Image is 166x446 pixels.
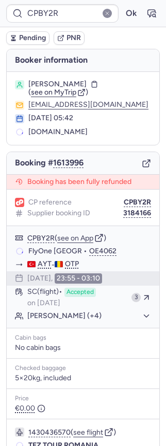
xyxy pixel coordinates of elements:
span: CP reference [28,198,72,207]
button: see flight [73,429,103,437]
span: Booking has been fully refunded [27,178,131,186]
span: see on MyTrip [31,88,76,97]
button: (see on MyTrip) [28,88,88,97]
div: [DATE], [27,273,102,284]
button: 3184166 [123,209,151,217]
span: PNR [67,34,81,42]
span: FlyOne [GEOGRAPHIC_DATA] [28,247,129,256]
button: Pending [6,31,49,45]
button: CPBY2R [27,234,55,243]
div: Checked baggage [15,365,151,372]
input: PNR Reference [6,4,119,23]
button: Ok [123,5,139,22]
button: [EMAIL_ADDRESS][DOMAIN_NAME] [28,101,148,109]
span: 5×20kg, included [15,374,71,382]
span: €0.00 [15,404,45,413]
span: Pending [19,34,46,42]
div: ( ) [27,233,151,243]
span: [DOMAIN_NAME] [28,127,88,137]
span: [PERSON_NAME] [28,80,87,88]
button: 1613996 [53,158,84,168]
button: see on App [57,234,93,243]
span: AYT [38,260,52,268]
div: ( ) [28,428,151,437]
button: SC(flight)Acceptedon [DATE]3 [7,286,159,309]
span: on [DATE] [27,299,60,307]
h4: Booker information [7,49,159,71]
span: Supplier booking ID [27,209,90,217]
button: 1430436570 [28,429,71,437]
span: Accepted [64,288,96,297]
div: • [28,247,151,256]
figure: 1L airline logo [15,198,24,207]
button: PNR [54,31,85,45]
div: Cabin bags [15,335,151,342]
button: OE4062 [89,247,117,255]
div: - [27,260,151,269]
span: OTP [65,260,79,268]
button: CPBY2R [124,198,151,207]
div: Price [15,395,151,402]
div: 3 [131,293,141,302]
span: Booking # [15,158,84,168]
button: [PERSON_NAME] (+4) [27,311,151,321]
div: No cabin bags [15,344,151,352]
div: [DATE] 05:42 [28,114,151,122]
span: SC (flight) [27,288,62,297]
time: 23:55 - 03:10 [55,273,102,284]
